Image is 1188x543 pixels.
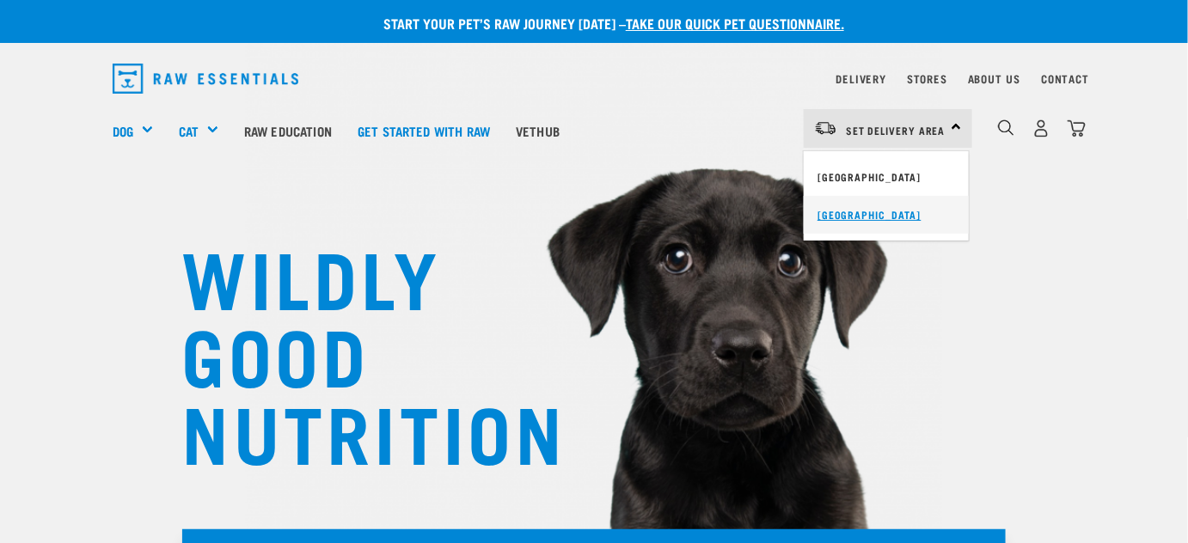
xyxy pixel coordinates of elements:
a: Get started with Raw [345,96,503,165]
a: [GEOGRAPHIC_DATA] [804,158,969,196]
a: Raw Education [231,96,345,165]
img: user.png [1032,119,1050,137]
span: Set Delivery Area [846,127,946,133]
a: Vethub [503,96,573,165]
a: Cat [179,121,199,141]
a: About Us [968,76,1020,82]
a: [GEOGRAPHIC_DATA] [804,196,969,234]
a: Contact [1041,76,1089,82]
a: Delivery [836,76,886,82]
img: home-icon-1@2x.png [998,119,1014,136]
img: Raw Essentials Logo [113,64,298,94]
a: Stores [907,76,947,82]
nav: dropdown navigation [99,57,1089,101]
img: home-icon@2x.png [1068,119,1086,137]
a: Dog [113,121,133,141]
img: van-moving.png [814,120,837,136]
a: take our quick pet questionnaire. [626,19,844,27]
h1: WILDLY GOOD NUTRITION [181,236,525,468]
